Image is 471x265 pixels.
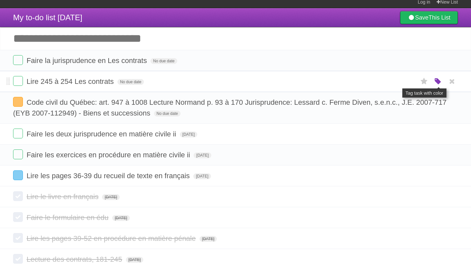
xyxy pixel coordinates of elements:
[428,14,450,21] b: This List
[200,236,217,242] span: [DATE]
[13,55,23,65] label: Done
[26,255,124,263] span: Lecture des contrats, 181-245
[400,11,458,24] a: SaveThis List
[117,79,144,85] span: No due date
[150,58,177,64] span: No due date
[13,170,23,180] label: Done
[180,132,198,137] span: [DATE]
[26,213,110,222] span: Faire le formulaire en édu
[13,191,23,201] label: Done
[26,151,192,159] span: Faire les exercices en procédure en matière civile ii
[13,254,23,264] label: Done
[26,130,178,138] span: Faire les deux jurisprudence en matière civile ii
[13,76,23,86] label: Done
[26,234,197,242] span: Lire les pages 39-52 en procédure en matière pénale
[126,257,144,263] span: [DATE]
[112,215,130,221] span: [DATE]
[26,172,191,180] span: Lire les pages 36-39 du recueil de texte en français
[26,193,100,201] span: Lire le livre en français
[193,173,211,179] span: [DATE]
[13,149,23,159] label: Done
[13,212,23,222] label: Done
[154,111,181,117] span: No due date
[13,97,23,107] label: Done
[194,152,211,158] span: [DATE]
[26,56,148,65] span: Faire la jurisprudence en Les contrats
[13,129,23,138] label: Done
[102,194,120,200] span: [DATE]
[13,13,82,22] span: My to-do list [DATE]
[13,98,446,117] span: Code civil du Québec: art. 947 à 1008 Lecture Normand p. 93 à 170 Jurisprudence: Lessard c. Ferme...
[418,76,430,87] label: Star task
[13,233,23,243] label: Done
[26,77,115,86] span: Lire 245 à 254 Les contrats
